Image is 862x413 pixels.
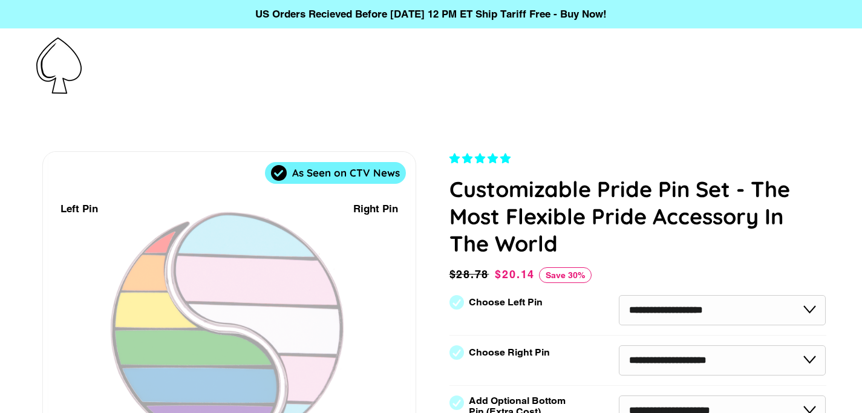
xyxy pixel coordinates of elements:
[539,267,592,283] span: Save 30%
[449,152,514,164] span: 4.83 stars
[449,266,492,283] span: $28.78
[449,175,826,257] h1: Customizable Pride Pin Set - The Most Flexible Pride Accessory In The World
[469,347,550,358] label: Choose Right Pin
[36,37,82,94] img: Pin-Ace
[469,297,543,308] label: Choose Left Pin
[353,201,398,217] div: Right Pin
[495,268,535,281] span: $20.14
